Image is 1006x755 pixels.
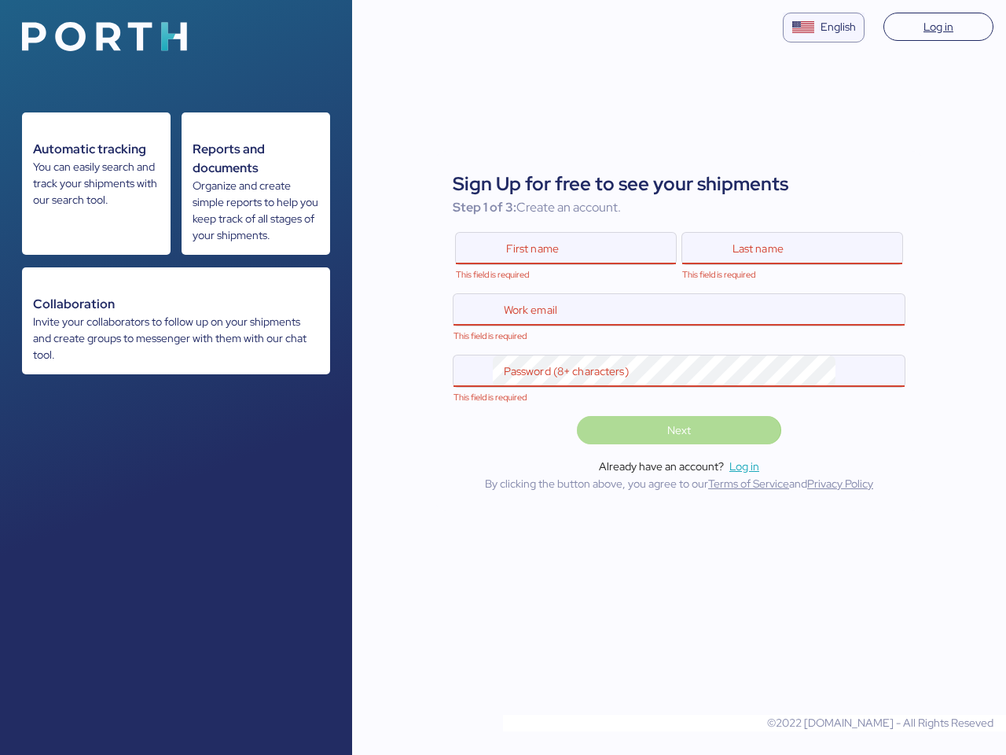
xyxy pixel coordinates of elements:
[495,233,643,264] input: First name
[493,294,872,326] input: Work email
[485,477,708,491] span: By clicking the button above, you agree to our
[193,140,319,178] div: Reports and documents
[456,271,676,279] div: This field is required
[883,13,993,41] a: Log in
[33,140,160,159] div: Automatic tracking
[453,393,905,402] div: This field is required
[721,233,869,264] input: Last name
[453,170,905,198] span: Sign Up for free to see your shipments
[33,314,319,363] div: Invite your collaborators to follow up on your shipments and create groups to messenger with them...
[682,271,902,279] div: This field is required
[729,457,759,476] a: Log in
[33,295,319,314] div: Collaboration
[923,17,953,36] span: Log in
[708,477,789,491] span: Terms of Service
[667,421,691,440] span: Next
[33,159,160,208] div: You can easily search and track your shipments with our search tool.
[453,199,516,215] span: Step 1 of 3:
[493,355,836,387] input: Password (8+ characters)
[516,199,621,215] span: Create an account.
[503,715,993,731] p: ©2022 [DOMAIN_NAME] - All Rights Reseved
[193,178,319,244] div: Organize and create simple reports to help you keep track of all stages of your shipments.
[821,19,856,35] div: English
[789,477,807,491] span: and
[453,332,905,341] div: This field is required
[577,416,780,444] button: Next
[599,459,724,475] span: Already have an account?
[807,477,873,491] span: Privacy Policy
